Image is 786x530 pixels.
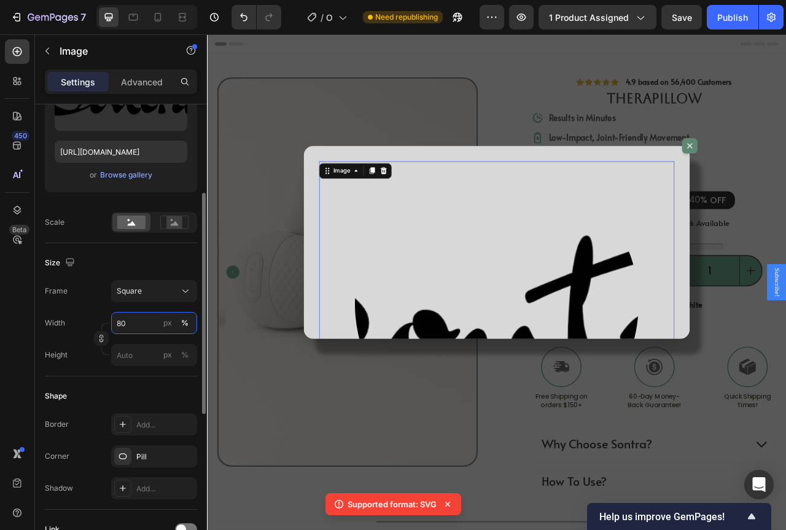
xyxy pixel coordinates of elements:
input: https://example.com/image.jpg [55,141,187,163]
p: Settings [61,76,95,88]
img: gempages_580487062902277038-b351c51b-3dc4-4a6a-b3b6-8c7febd40da2.png [188,162,550,523]
button: Square [111,280,197,302]
div: Browse gallery [100,170,152,181]
span: / [321,11,324,24]
span: Save [672,12,692,23]
div: Shadow [45,483,73,494]
input: px% [111,312,197,334]
div: Beta [9,225,29,235]
p: 7 [80,10,86,25]
div: Undo/Redo [232,5,281,29]
span: Square [117,286,142,297]
button: px [177,316,192,330]
button: px [177,348,192,362]
label: Frame [45,286,68,297]
span: Need republishing [375,12,438,23]
div: Open Intercom Messenger [744,470,774,499]
input: px% [111,344,197,366]
button: 1 product assigned [539,5,656,29]
button: Show survey - Help us improve GemPages! [599,509,759,524]
div: px [163,349,172,360]
div: Dialog body [123,142,614,388]
button: Browse gallery [99,169,153,181]
div: Image [158,168,184,179]
button: % [160,316,175,330]
p: Image [60,44,164,58]
label: Height [45,349,68,360]
span: Subscribe! [718,297,731,334]
p: Supported format: SVG [348,498,437,510]
span: 1 product assigned [549,11,629,24]
button: 7 [5,5,91,29]
div: Publish [717,11,748,24]
label: Width [45,318,65,329]
div: Scale [45,217,64,228]
button: Save [661,5,702,29]
div: % [181,349,189,360]
span: or [90,168,97,182]
span: Help us improve GemPages! [599,511,744,523]
iframe: Design area [207,34,786,530]
p: Advanced [121,76,163,88]
div: Shape [45,391,67,402]
div: px [163,318,172,329]
div: Size [45,255,77,271]
div: Add... [136,483,194,494]
div: Pill [136,451,194,462]
button: % [160,348,175,362]
div: Corner [45,451,69,462]
div: Dialog content [123,142,614,388]
div: % [181,318,189,329]
span: Optimized Landing Page Template [326,11,333,24]
div: Border [45,419,69,430]
div: 450 [12,131,29,141]
button: Publish [707,5,758,29]
div: Add... [136,419,194,431]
